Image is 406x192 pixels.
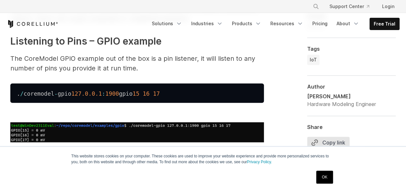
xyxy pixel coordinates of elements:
span: .0 [88,91,95,97]
a: About [333,18,363,29]
button: Search [310,1,322,12]
a: Resources [266,18,307,29]
a: Free Trial [370,18,399,30]
a: Login [377,1,400,12]
img: undefined-Feb-03-2024-12-41-03-0391-AM.png [10,122,264,142]
p: This website stores cookies on your computer. These cookies are used to improve your website expe... [71,153,335,165]
div: Hardware Modeling Engineer [307,100,376,108]
a: OK [316,171,333,184]
a: Products [228,18,265,29]
div: Author [307,83,396,90]
div: [PERSON_NAME] [307,92,376,100]
code: coremodel gpio gpio [17,91,160,97]
div: Tags [307,46,396,52]
span: 17 [153,91,160,97]
a: Solutions [148,18,186,29]
span: : [102,91,105,97]
span: . [17,91,20,97]
div: Share [307,124,396,130]
a: Corellium Home [7,20,58,28]
span: 15 [132,91,139,97]
div: Navigation Menu [305,1,400,12]
span: 127.0 [71,91,88,97]
a: IoT [307,55,319,65]
h3: Listening to Pins – GPIO example [10,34,264,48]
button: Copy link [307,137,349,148]
a: Industries [187,18,227,29]
div: Navigation Menu [148,18,400,30]
span: IoT [310,57,317,63]
span: .1 [95,91,102,97]
span: 16 [143,91,150,97]
span: 1900 [105,91,119,97]
span: / [20,91,24,97]
a: Pricing [308,18,331,29]
span: - [54,91,58,97]
a: Privacy Policy. [247,160,272,164]
a: Support Center [324,1,374,12]
span: The CoreModel GPIO example out of the box is a pin listener, it will listen to any number of pins... [10,55,255,72]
